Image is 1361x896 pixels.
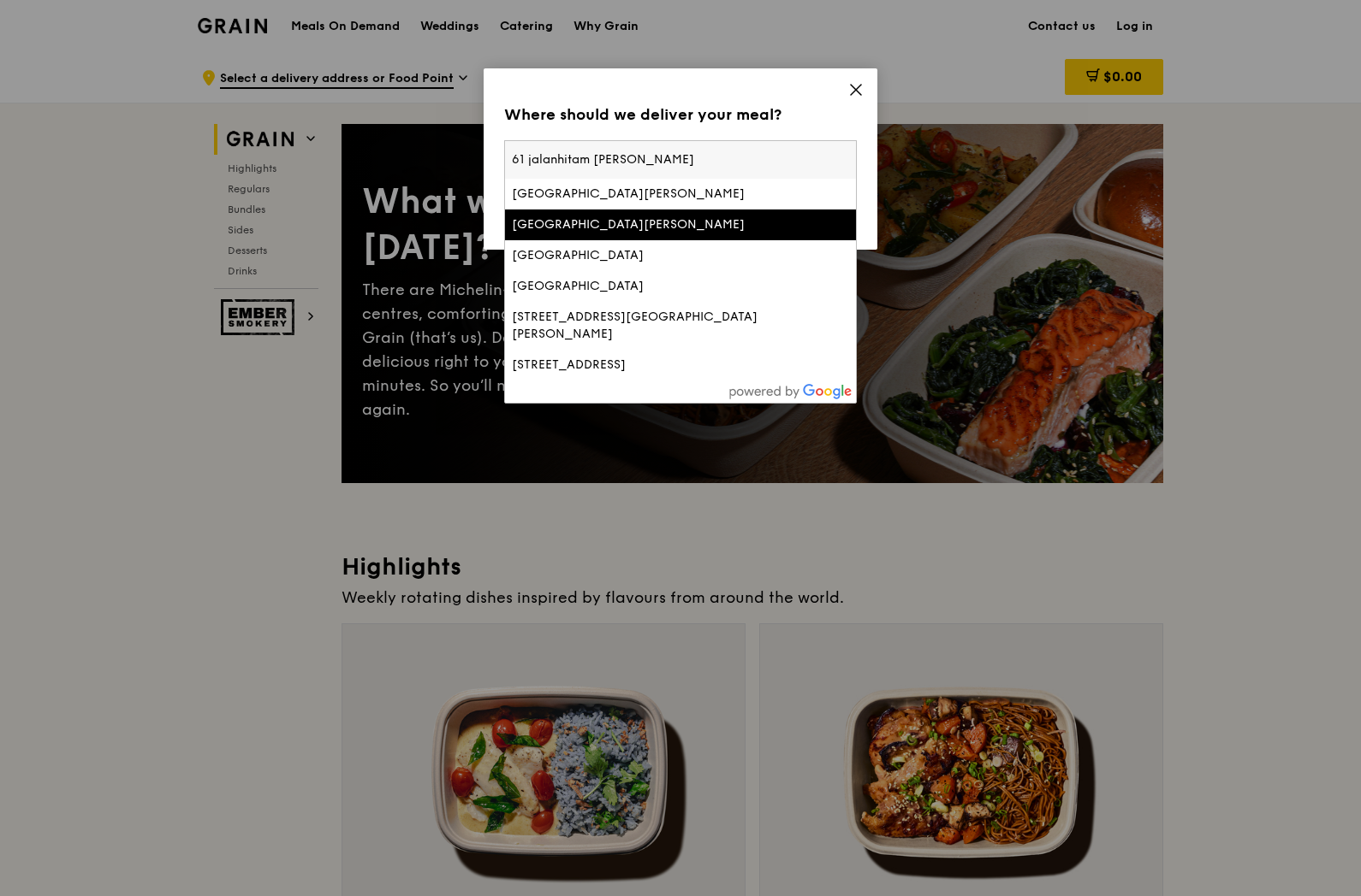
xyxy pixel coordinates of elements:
div: [GEOGRAPHIC_DATA] [512,247,765,264]
div: Where should we deliver your meal? [504,103,857,127]
img: powered-by-google.60e8a832.png [729,384,853,399]
div: [STREET_ADDRESS][GEOGRAPHIC_DATA][PERSON_NAME] [512,309,765,343]
div: [GEOGRAPHIC_DATA][PERSON_NAME] [512,186,765,203]
div: [GEOGRAPHIC_DATA][PERSON_NAME] [512,216,765,233]
div: [STREET_ADDRESS] [512,357,765,374]
div: [GEOGRAPHIC_DATA] [512,278,765,295]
